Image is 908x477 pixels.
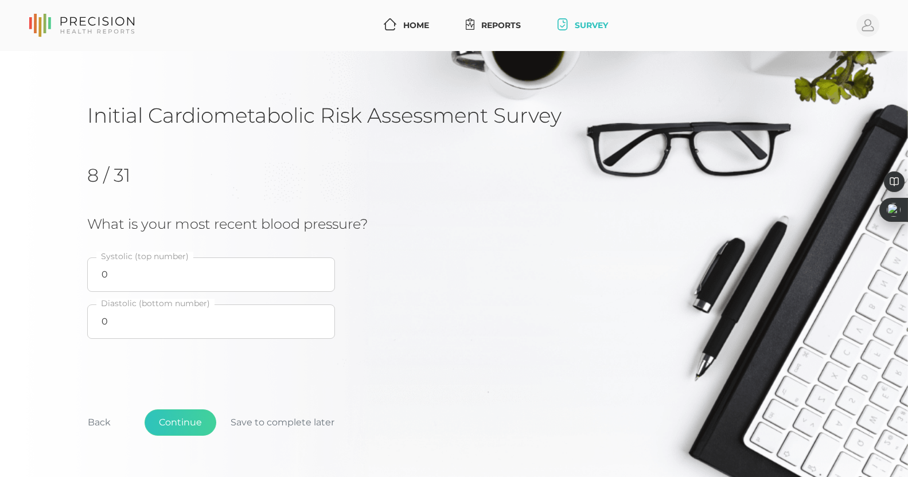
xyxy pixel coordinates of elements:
img: logo_orange.svg [18,18,28,28]
div: Domain Overview [44,68,103,75]
button: Continue [145,409,216,436]
h2: 8 / 31 [87,165,205,186]
a: Home [379,15,434,36]
button: Save to complete later [216,409,349,436]
div: v 4.0.25 [32,18,56,28]
a: Survey [553,15,612,36]
input: Blood pressure [87,304,335,339]
div: Domain: [DOMAIN_NAME] [30,30,126,39]
input: Blood pressure [87,257,335,292]
h3: What is your most recent blood pressure? [87,216,527,233]
div: Keywords by Traffic [127,68,193,75]
img: website_grey.svg [18,30,28,39]
img: tab_keywords_by_traffic_grey.svg [114,67,123,76]
a: Reports [461,15,526,36]
img: tab_domain_overview_orange.svg [31,67,40,76]
button: Back [73,409,125,436]
h1: Initial Cardiometabolic Risk Assessment Survey [87,103,821,128]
